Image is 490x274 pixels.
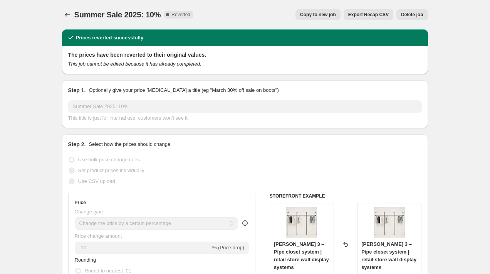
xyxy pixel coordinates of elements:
[74,10,161,19] span: Summer Sale 2025: 10%
[75,242,211,254] input: -15
[68,86,86,94] h2: Step 1.
[374,207,405,238] img: pipe-closet-system_80x.webp
[68,51,422,59] h2: The prices have been reverted to their original values.
[78,157,140,162] span: Use bulk price change rules
[75,257,96,263] span: Rounding
[241,219,249,227] div: help
[76,34,144,42] h2: Prices reverted successfully
[270,193,422,199] h6: STOREFRONT EXAMPLE
[300,12,336,18] span: Copy to new job
[68,100,422,113] input: 30% off holiday sale
[274,241,329,270] span: [PERSON_NAME] 3 – Pipe closet system | retail store wall display systems
[68,140,86,148] h2: Step 2.
[361,241,416,270] span: [PERSON_NAME] 3 – Pipe closet system | retail store wall display systems
[68,115,188,121] span: This title is just for internal use, customers won't see it
[85,268,131,274] span: Round to nearest .01
[171,12,190,18] span: Reverted
[89,140,170,148] p: Select how the prices should change
[344,9,393,20] button: Export Recap CSV
[62,9,73,20] button: Price change jobs
[286,207,317,238] img: pipe-closet-system_80x.webp
[212,245,244,250] span: % (Price drop)
[75,200,86,206] h3: Price
[348,12,389,18] span: Export Recap CSV
[295,9,341,20] button: Copy to new job
[75,209,103,215] span: Change type
[78,178,115,184] span: Use CSV upload
[78,167,144,173] span: Set product prices individually
[75,233,122,239] span: Price change amount
[89,86,279,94] p: Optionally give your price [MEDICAL_DATA] a title (eg "March 30% off sale on boots")
[396,9,428,20] button: Delete job
[68,61,201,67] i: This job cannot be edited because it has already completed.
[401,12,423,18] span: Delete job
